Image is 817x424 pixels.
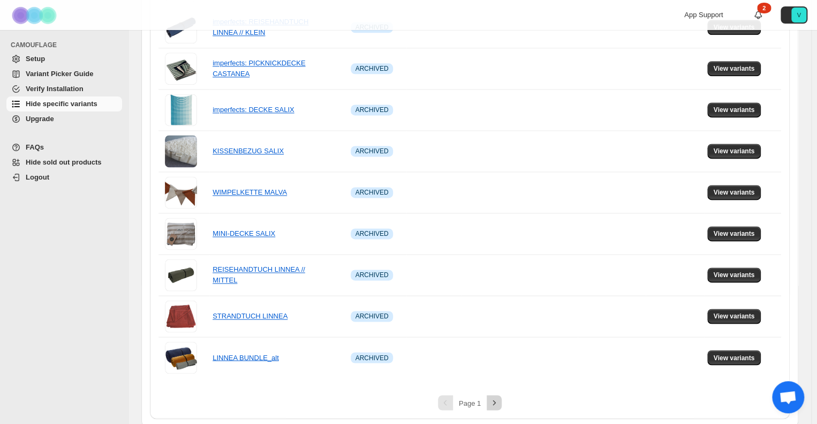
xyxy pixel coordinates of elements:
button: View variants [707,267,761,282]
button: Avatar with initials V [781,6,807,24]
span: Hide specific variants [26,100,97,108]
img: KISSENBEZUG SALIX [165,135,197,167]
img: LINNEA BUNDLE_alt [165,341,197,374]
a: Logout [6,170,122,185]
span: ARCHIVED [355,188,388,197]
img: Camouflage [9,1,62,30]
a: Upgrade [6,111,122,127]
span: View variants [714,147,755,155]
span: View variants [714,106,755,114]
a: Setup [6,51,122,66]
a: LINNEA BUNDLE_alt [213,353,279,361]
nav: Pagination [158,395,781,410]
a: 2 [753,10,763,20]
a: WIMPELKETTE MALVA [213,188,287,196]
span: ARCHIVED [355,353,388,362]
a: imperfects: DECKE SALIX [213,106,294,114]
button: View variants [707,226,761,241]
a: Hide specific variants [6,96,122,111]
span: Setup [26,55,45,63]
img: STRANDTUCH LINNEA [165,300,197,332]
span: Verify Installation [26,85,84,93]
a: Variant Picker Guide [6,66,122,81]
span: Page 1 [459,399,481,407]
span: Variant Picker Guide [26,70,93,78]
a: Chat öffnen [772,381,804,413]
a: Verify Installation [6,81,122,96]
div: 2 [757,3,771,13]
img: imperfects: DECKE SALIX [165,94,197,126]
span: View variants [714,188,755,197]
button: View variants [707,102,761,117]
button: View variants [707,350,761,365]
button: View variants [707,144,761,159]
button: View variants [707,61,761,76]
a: KISSENBEZUG SALIX [213,147,284,155]
a: imperfects: PICKNICKDECKE CASTANEA [213,59,305,78]
span: Logout [26,173,49,181]
span: View variants [714,271,755,279]
span: View variants [714,353,755,362]
span: Upgrade [26,115,54,123]
text: V [797,12,801,18]
span: View variants [714,229,755,238]
span: FAQs [26,143,44,151]
span: App Support [684,11,723,19]
span: CAMOUFLAGE [11,41,123,49]
a: FAQs [6,140,122,155]
span: ARCHIVED [355,312,388,321]
span: View variants [714,312,755,321]
img: REISEHANDTUCH LINNEA // MITTEL [165,259,197,291]
span: ARCHIVED [355,64,388,73]
span: Avatar with initials V [791,8,806,23]
span: ARCHIVED [355,106,388,114]
button: View variants [707,309,761,324]
img: MINI-DECKE SALIX [165,218,197,250]
span: Hide sold out products [26,158,102,166]
a: STRANDTUCH LINNEA [213,312,288,320]
button: Next [487,395,502,410]
a: MINI-DECKE SALIX [213,229,275,237]
a: REISEHANDTUCH LINNEA // MITTEL [213,265,305,284]
button: View variants [707,185,761,200]
span: ARCHIVED [355,229,388,238]
a: Hide sold out products [6,155,122,170]
span: ARCHIVED [355,271,388,279]
img: imperfects: PICKNICKDECKE CASTANEA [165,53,197,85]
span: ARCHIVED [355,147,388,155]
img: WIMPELKETTE MALVA [165,176,197,209]
span: View variants [714,64,755,73]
